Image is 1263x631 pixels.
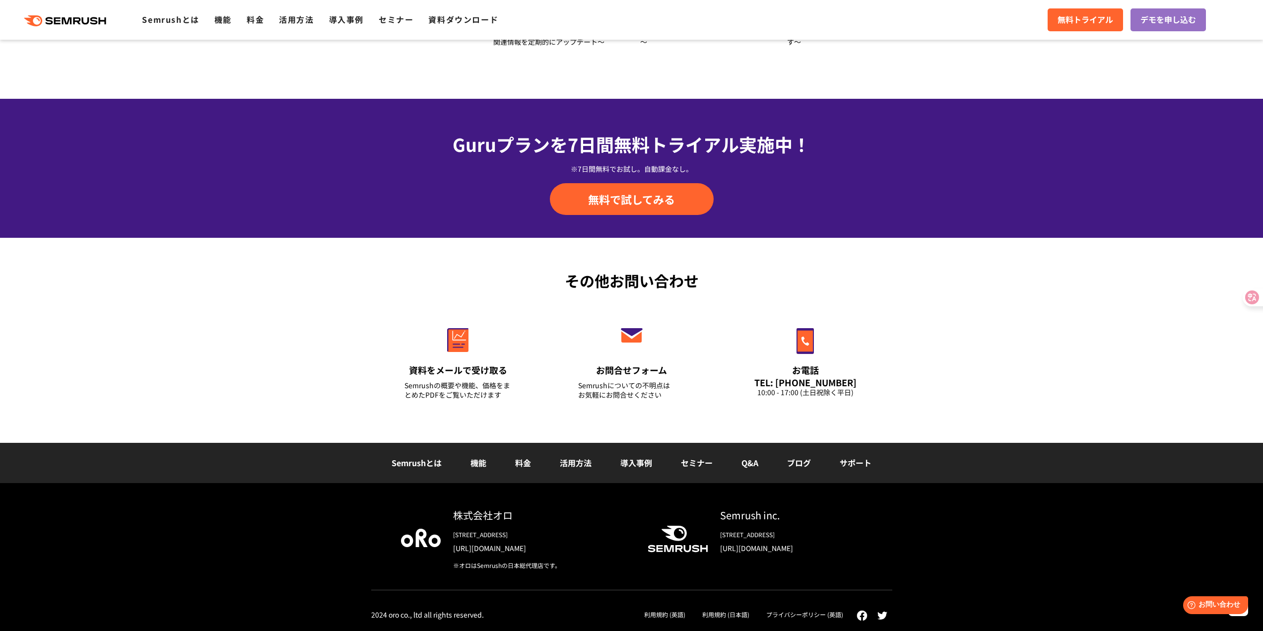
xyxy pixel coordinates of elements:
[515,457,531,469] a: 料金
[681,457,713,469] a: セミナー
[371,131,892,157] div: Guruプランを7日間
[720,530,863,539] div: [STREET_ADDRESS]
[379,13,413,25] a: セミナー
[752,364,859,376] div: お電話
[1140,13,1196,26] span: デモを申し込む
[401,529,441,547] img: oro company
[857,610,867,621] img: facebook
[470,457,486,469] a: 機能
[644,610,685,619] a: 利用規約 (英語)
[588,192,675,207] span: 無料で試してみる
[279,13,314,25] a: 活用方法
[620,457,652,469] a: 導入事例
[752,377,859,388] div: TEL: [PHONE_NUMBER]
[214,13,232,25] a: 機能
[720,508,863,522] div: Semrush inc.
[453,508,632,522] div: 株式会社オロ
[1058,13,1113,26] span: 無料トライアル
[371,610,484,619] div: 2024 oro co., ltd all rights reserved.
[404,364,512,376] div: 資料をメールで受け取る
[384,307,532,412] a: 資料をメールで受け取る Semrushの概要や機能、価格をまとめたPDFをご覧いただけます
[453,530,632,539] div: [STREET_ADDRESS]
[453,561,632,570] div: ※オロはSemrushの日本総代理店です。
[840,457,871,469] a: サポート
[877,612,887,620] img: twitter
[428,13,498,25] a: 資料ダウンロード
[329,13,364,25] a: 導入事例
[578,364,685,376] div: お問合せフォーム
[578,381,685,400] div: Semrushについての不明点は お気軽にお問合せください
[720,543,863,553] a: [URL][DOMAIN_NAME]
[550,183,714,215] a: 無料で試してみる
[741,457,758,469] a: Q&A
[752,388,859,397] div: 10:00 - 17:00 (土日祝除く平日)
[557,307,706,412] a: お問合せフォーム Semrushについての不明点はお気軽にお問合せください
[404,381,512,400] div: Semrushの概要や機能、価格をまとめたPDFをご覧いただけます
[766,610,843,619] a: プライバシーポリシー (英語)
[1048,8,1123,31] a: 無料トライアル
[560,457,592,469] a: 活用方法
[614,131,810,157] span: 無料トライアル実施中！
[1175,592,1252,620] iframe: Help widget launcher
[371,164,892,174] div: ※7日間無料でお試し。自動課金なし。
[392,457,442,469] a: Semrushとは
[702,610,749,619] a: 利用規約 (日本語)
[247,13,264,25] a: 料金
[142,13,199,25] a: Semrushとは
[371,270,892,292] div: その他お問い合わせ
[787,457,811,469] a: ブログ
[453,543,632,553] a: [URL][DOMAIN_NAME]
[1130,8,1206,31] a: デモを申し込む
